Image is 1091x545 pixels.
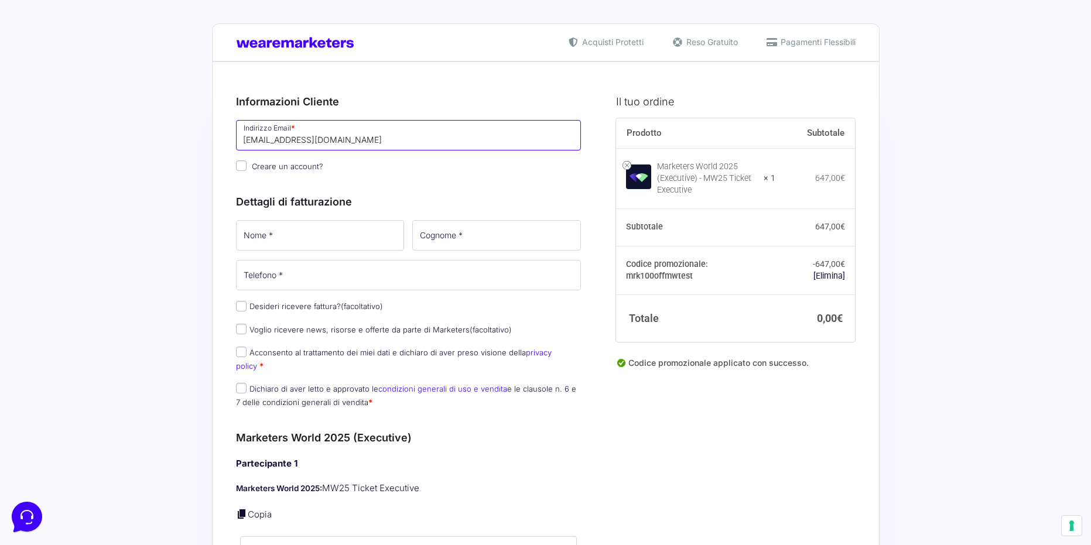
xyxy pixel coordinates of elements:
[76,105,173,115] span: Inizia una conversazione
[840,173,845,183] span: €
[341,301,383,311] span: (facoltativo)
[236,348,552,371] label: Acconsento al trattamento dei miei dati e dichiaro di aver preso visione della
[236,484,322,493] strong: Marketers World 2025:
[817,312,843,324] bdi: 0,00
[81,376,153,403] button: Messaggi
[616,118,775,149] th: Prodotto
[236,482,582,495] p: MW25 Ticket Executive
[815,173,845,183] bdi: 647,00
[378,384,507,393] a: condizioni generali di uso e vendita
[19,98,216,122] button: Inizia una conversazione
[37,66,61,89] img: dark
[683,36,738,48] span: Reso Gratuito
[616,357,855,379] div: Codice promozionale applicato con successo.
[26,170,191,182] input: Cerca un articolo...
[180,392,197,403] p: Aiuto
[837,312,843,324] span: €
[101,392,133,403] p: Messaggi
[579,36,644,48] span: Acquisti Protetti
[778,36,856,48] span: Pagamenti Flessibili
[815,259,845,269] span: 647,00
[19,66,42,89] img: dark
[9,376,81,403] button: Home
[840,222,845,231] span: €
[775,246,855,295] td: -
[815,222,845,231] bdi: 647,00
[616,94,855,109] h3: Il tuo ordine
[153,376,225,403] button: Aiuto
[236,260,582,290] input: Telefono *
[236,383,247,393] input: Dichiaro di aver letto e approvato lecondizioni generali di uso e venditae le clausole n. 6 e 7 d...
[775,118,855,149] th: Subtotale
[813,271,845,280] a: Rimuovi il codice promozionale mrk100offmwtest
[236,301,383,311] label: Desideri ricevere fattura?
[626,164,651,189] img: Marketers World 2025 (Executive) - MW25 Ticket Executive
[236,384,576,407] label: Dichiaro di aver letto e approvato le e le clausole n. 6 e 7 delle condizioni generali di vendita
[9,499,45,534] iframe: Customerly Messenger Launcher
[19,145,91,155] span: Trova una risposta
[236,508,248,520] a: Copia i dettagli dell'acquirente
[1062,516,1082,536] button: Le tue preferenze relative al consenso per le tecnologie di tracciamento
[236,325,512,334] label: Voglio ricevere news, risorse e offerte da parte di Marketers
[236,220,405,251] input: Nome *
[764,173,775,184] strong: × 1
[236,430,582,445] h3: Marketers World 2025 (Executive)
[248,509,272,520] a: Copia
[252,162,323,171] span: Creare un account?
[125,145,216,155] a: Apri Centro Assistenza
[236,347,247,357] input: Acconsento al trattamento dei miei dati e dichiaro di aver preso visione dellaprivacy policy
[616,209,775,246] th: Subtotale
[616,246,775,295] th: Codice promozionale: mrk100offmwtest
[35,392,55,403] p: Home
[236,94,582,109] h3: Informazioni Cliente
[470,325,512,334] span: (facoltativo)
[236,160,247,171] input: Creare un account?
[657,161,757,196] div: Marketers World 2025 (Executive) - MW25 Ticket Executive
[412,220,581,251] input: Cognome *
[236,324,247,334] input: Voglio ricevere news, risorse e offerte da parte di Marketers(facoltativo)
[236,120,582,150] input: Indirizzo Email *
[840,259,845,269] span: €
[56,66,80,89] img: dark
[9,9,197,28] h2: Ciao da Marketers 👋
[236,301,247,311] input: Desideri ricevere fattura?(facoltativo)
[616,295,775,342] th: Totale
[19,47,100,56] span: Le tue conversazioni
[236,194,582,210] h3: Dettagli di fatturazione
[236,457,582,471] h4: Partecipante 1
